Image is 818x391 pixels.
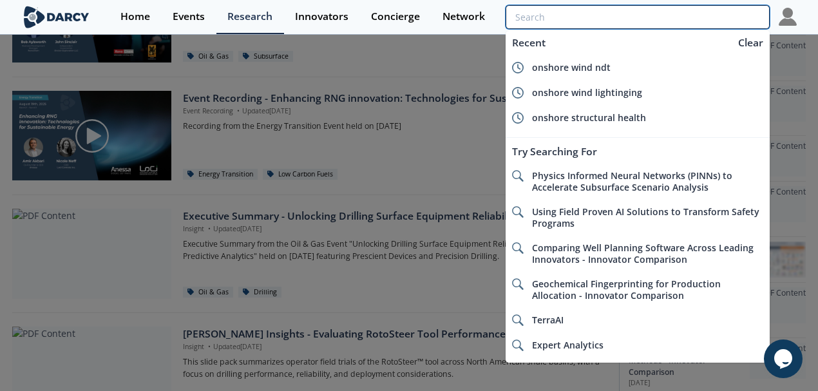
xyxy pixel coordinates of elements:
[532,339,604,351] span: Expert Analytics
[173,12,205,22] div: Events
[532,314,564,326] span: TerraAI
[764,339,805,378] iframe: chat widget
[532,278,721,301] span: Geochemical Fingerprinting for Production Allocation - Innovator Comparison
[512,87,524,99] img: icon
[532,169,732,193] span: Physics Informed Neural Networks (PINNs) to Accelerate Subsurface Scenario Analysis
[120,12,150,22] div: Home
[734,35,768,50] div: Clear
[512,112,524,124] img: icon
[512,170,524,182] img: icon
[512,62,524,73] img: icon
[512,339,524,351] img: icon
[779,8,797,26] img: Profile
[506,5,770,29] input: Advanced Search
[21,6,91,28] img: logo-wide.svg
[532,111,646,124] span: onshore structural health
[442,12,485,22] div: Network
[532,205,759,229] span: Using Field Proven AI Solutions to Transform Safety Programs
[506,31,731,55] div: Recent
[512,314,524,326] img: icon
[295,12,348,22] div: Innovators
[512,242,524,254] img: icon
[227,12,272,22] div: Research
[532,61,611,73] span: onshore wind ndt
[512,278,524,290] img: icon
[512,206,524,218] img: icon
[371,12,420,22] div: Concierge
[506,140,770,164] div: Try Searching For
[532,242,754,265] span: Comparing Well Planning Software Across Leading Innovators - Innovator Comparison
[532,86,642,99] span: onshore wind lightinging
